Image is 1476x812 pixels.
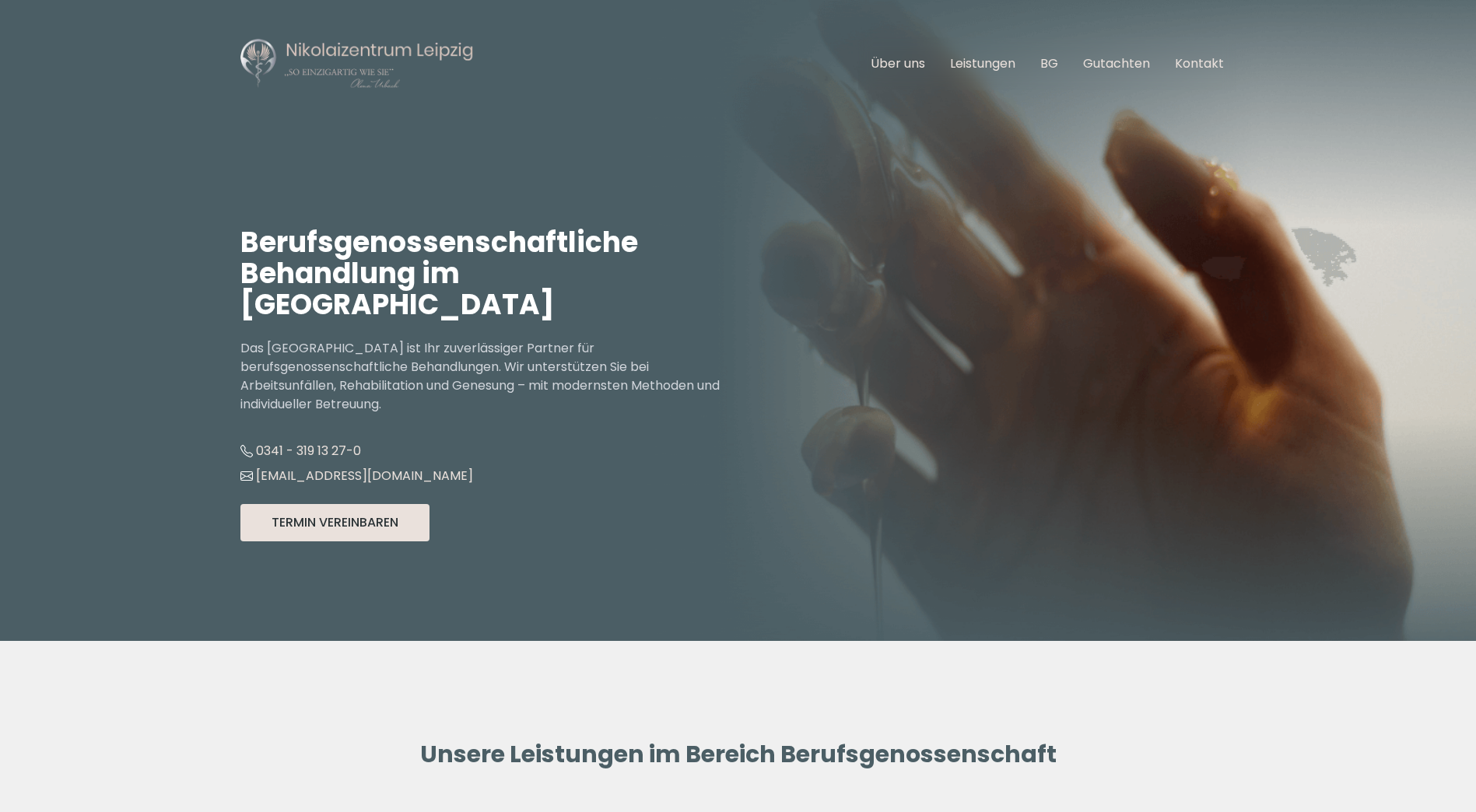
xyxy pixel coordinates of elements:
a: [EMAIL_ADDRESS][DOMAIN_NAME] [240,467,473,485]
a: Leistungen [950,54,1015,72]
a: Kontakt [1175,54,1224,72]
p: Das [GEOGRAPHIC_DATA] ist Ihr zuverlässiger Partner für berufsgenossenschaftliche Behandlungen. W... [240,339,738,414]
h1: Berufsgenossenschaftliche Behandlung im [GEOGRAPHIC_DATA] [240,227,738,320]
button: Termin Vereinbaren [240,504,429,541]
img: Nikolaizentrum Leipzig Logo [240,37,474,90]
h2: Unsere Leistungen im Bereich Berufsgenossenschaft [240,740,1236,768]
a: BG [1040,54,1058,72]
a: Über uns [871,54,925,72]
a: 0341 - 319 13 27-0 [240,442,361,460]
a: Gutachten [1083,54,1150,72]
